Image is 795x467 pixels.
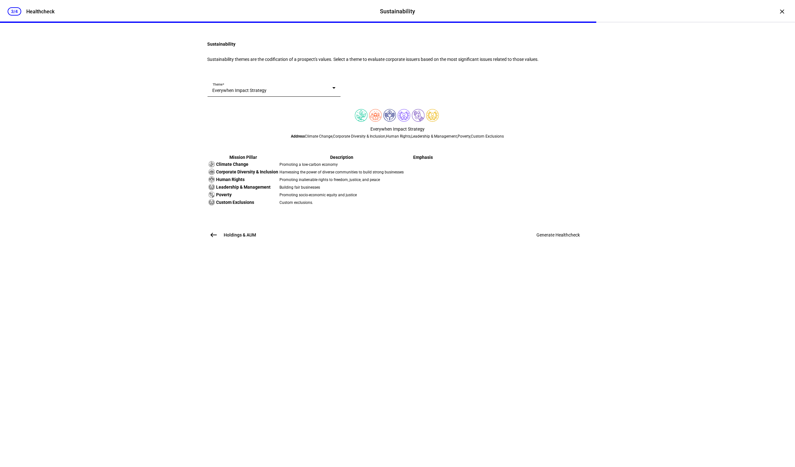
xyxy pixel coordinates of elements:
[213,88,267,93] span: Everywhen Impact Strategy
[386,134,412,139] span: Human Rights ,
[537,232,580,237] span: Generate Healthcheck
[405,154,441,160] th: Emphasis
[26,9,54,15] div: Healthcheck
[777,6,787,16] div: ×
[412,109,425,122] img: poverty.colored.svg
[333,134,386,139] span: Corporate Diversity & Inclusion ,
[208,161,215,167] img: climateChange.svg
[216,192,232,198] span: Poverty
[208,169,215,175] img: corporateDiversity.svg
[208,126,588,132] div: Everywhen Impact Strategy
[208,57,588,62] p: Sustainability themes are the codification of a prospect's values. Select a theme to evaluate cor...
[458,134,471,139] span: Poverty ,
[208,184,215,190] img: corporateEthics.svg
[291,134,305,139] b: Address
[412,134,458,139] span: Leadership & Management ,
[471,134,504,139] span: Custom Exclusions
[216,169,279,175] span: Corporate Diversity & Inclusion
[224,232,256,238] span: Holdings & AUM
[210,231,218,239] mat-icon: west
[213,82,223,86] mat-label: Theme
[369,109,382,122] img: corporateDiversity.colored.svg
[216,177,245,182] span: Human Rights
[208,176,215,183] img: humanRights.svg
[208,191,215,198] img: poverty.svg
[426,109,439,122] img: corporateEthics.custom.svg
[279,154,404,160] th: Description
[355,109,368,122] img: climateChange.colored.svg
[208,199,215,205] img: corporateEthics.svg
[216,184,271,190] span: Leadership & Management
[398,109,410,122] img: corporateEthics.colored.svg
[208,229,264,241] button: Holdings & AUM
[280,200,313,205] span: Custom exclusions.
[208,42,588,47] h4: Sustainability
[380,7,415,16] div: Sustainability
[305,134,333,139] span: Climate Change ,
[208,154,279,160] th: Mission Pillar
[280,178,380,182] span: Promoting inalienable rights to freedom, justice, and peace
[216,161,249,167] span: Climate Change
[383,109,396,122] img: humanRights.colored.svg
[280,170,404,174] span: Harnessing the power of diverse communities to build strong businesses
[280,185,320,190] span: Building fair businesses
[280,193,357,197] span: Promoting socio-economic equity and justice
[280,162,338,167] span: Promoting a low-carbon economy
[8,7,21,16] div: 3/4
[216,199,254,205] span: Custom Exclusions
[529,229,588,241] button: Generate Healthcheck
